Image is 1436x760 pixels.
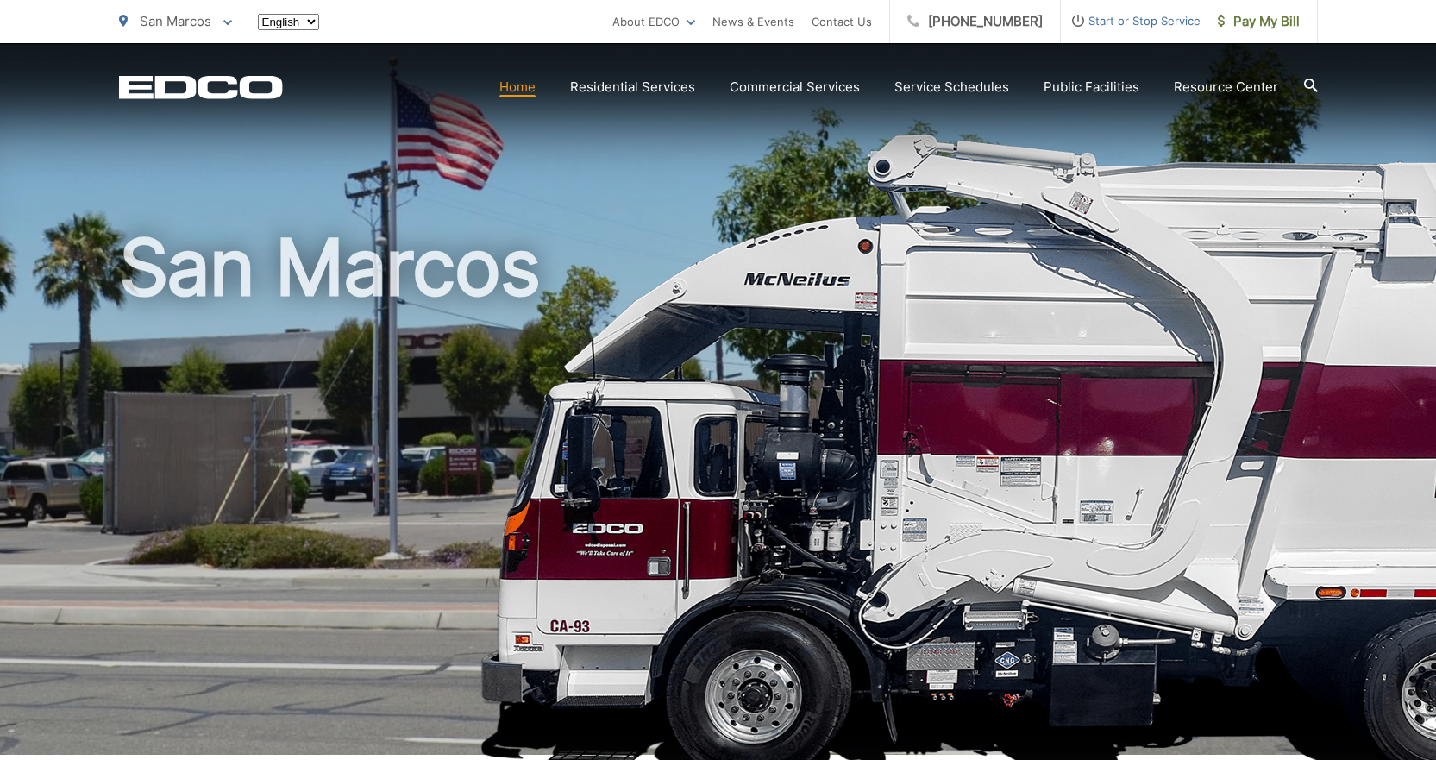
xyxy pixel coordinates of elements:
[1174,77,1278,97] a: Resource Center
[1044,77,1139,97] a: Public Facilities
[570,77,695,97] a: Residential Services
[612,11,695,32] a: About EDCO
[119,75,283,99] a: EDCD logo. Return to the homepage.
[1218,11,1300,32] span: Pay My Bill
[712,11,794,32] a: News & Events
[894,77,1009,97] a: Service Schedules
[730,77,860,97] a: Commercial Services
[140,13,211,29] span: San Marcos
[812,11,872,32] a: Contact Us
[258,14,319,30] select: Select a language
[499,77,536,97] a: Home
